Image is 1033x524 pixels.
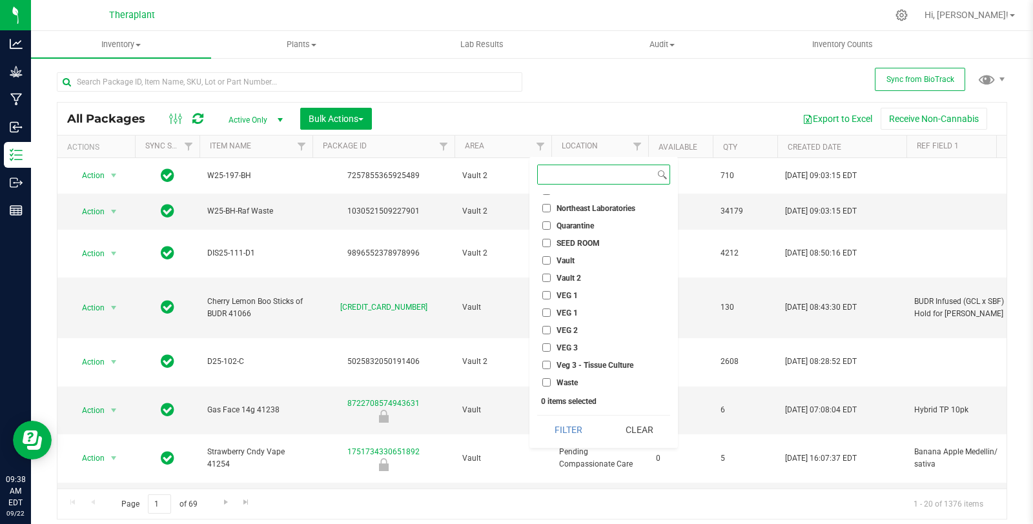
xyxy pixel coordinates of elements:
span: 0 [656,301,705,314]
span: Plants [212,39,391,50]
input: Search [538,165,655,184]
span: Gas Face 14g 41238 [207,404,305,416]
a: Go to the next page [216,494,235,512]
span: [DATE] 09:03:15 EDT [785,170,857,182]
input: Northeast Laboratories [542,204,551,212]
input: VEG 2 [542,326,551,334]
span: 0 [656,247,705,259]
span: Vault 2 [462,356,544,368]
a: Area [465,141,484,150]
span: None [557,187,575,195]
span: Vault [462,404,544,416]
span: D25-102-C [207,356,305,368]
span: Action [70,245,105,263]
inline-svg: Outbound [10,176,23,189]
span: Lab Results [443,39,521,50]
span: 1 - 20 of 1376 items [903,494,994,514]
input: SEED ROOM [542,239,551,247]
span: In Sync [161,449,174,467]
button: Bulk Actions [300,108,372,130]
div: 9896552378978996 [311,247,456,259]
a: Created Date [788,143,841,152]
span: VEG 3 [557,344,578,352]
span: Action [70,203,105,221]
span: In Sync [161,244,174,262]
span: Action [70,299,105,317]
a: 1751734330651892 [347,447,420,456]
span: select [106,166,122,185]
input: VEG 1 [542,291,551,299]
span: Northeast Laboratories [557,205,635,212]
button: Receive Non-Cannabis [881,108,987,130]
span: BUDR Infused (GCL x SBF) Hold for [PERSON_NAME] [914,296,1012,320]
span: Pending Compassionate Care [559,446,640,470]
inline-svg: Manufacturing [10,93,23,106]
span: select [106,353,122,371]
a: Filter [627,136,648,157]
a: Inventory Counts [752,31,932,58]
span: 4212 [721,247,770,259]
span: Hi, [PERSON_NAME]! [925,10,1008,20]
a: Filter [433,136,455,157]
span: All Packages [67,112,158,126]
span: Action [70,449,105,467]
input: Quarantine [542,221,551,230]
span: Banana Apple Medellin/ sativa [914,446,1012,470]
button: Export to Excel [794,108,881,130]
span: select [106,203,122,221]
span: select [106,449,122,467]
span: VEG 1 [557,309,578,317]
span: In Sync [161,166,174,185]
div: 0 items selected [541,397,666,406]
a: Ref Field 1 [917,141,959,150]
span: Vault 2 [462,205,544,217]
div: Newly Received [311,410,456,423]
a: Audit [572,31,752,58]
span: 0 [656,404,705,416]
div: 5025832050191406 [311,356,456,368]
button: Clear [608,416,670,444]
span: 130 [721,301,770,314]
span: Audit [573,39,752,50]
input: VEG 1 [542,308,551,317]
div: Newly Received [311,458,456,471]
span: 34179 [656,205,705,217]
span: [DATE] 09:03:15 EDT [785,205,857,217]
input: Vault [542,256,551,265]
span: Cherry Lemon Boo Sticks of BUDR 41066 [207,296,305,320]
span: Action [70,401,105,419]
iframe: Resource center [13,421,52,459]
input: Vault 2 [542,274,551,282]
span: 710 [656,170,705,182]
span: 0 [656,356,705,368]
span: Hybrid TP 10pk [914,404,1012,416]
div: 7257855365925489 [311,170,456,182]
a: Available [659,143,697,152]
span: Inventory [31,39,211,50]
span: Vault [557,257,575,265]
span: [DATE] 08:50:16 EDT [785,247,857,259]
span: Waste [557,379,578,387]
a: Plants [211,31,391,58]
a: Lab Results [392,31,572,58]
span: Action [70,166,105,185]
p: 09/22 [6,509,25,518]
span: VEG 1 [557,292,578,299]
a: Filter [178,136,199,157]
a: Qty [723,143,737,152]
span: Strawberry Cndy Vape 41254 [207,446,305,470]
a: Package ID [323,141,367,150]
span: Veg 3 - Tissue Culture [557,361,633,369]
span: In Sync [161,401,174,419]
inline-svg: Inbound [10,121,23,134]
span: Theraplant [109,10,155,21]
span: select [106,299,122,317]
span: Vault 2 [557,274,581,282]
input: 1 [148,494,171,514]
a: Go to the last page [237,494,256,512]
span: DIS25-111-D1 [207,247,305,259]
span: 0 [656,452,705,465]
span: SEED ROOM [557,239,600,247]
button: Filter [537,416,599,444]
span: Vault 2 [462,170,544,182]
